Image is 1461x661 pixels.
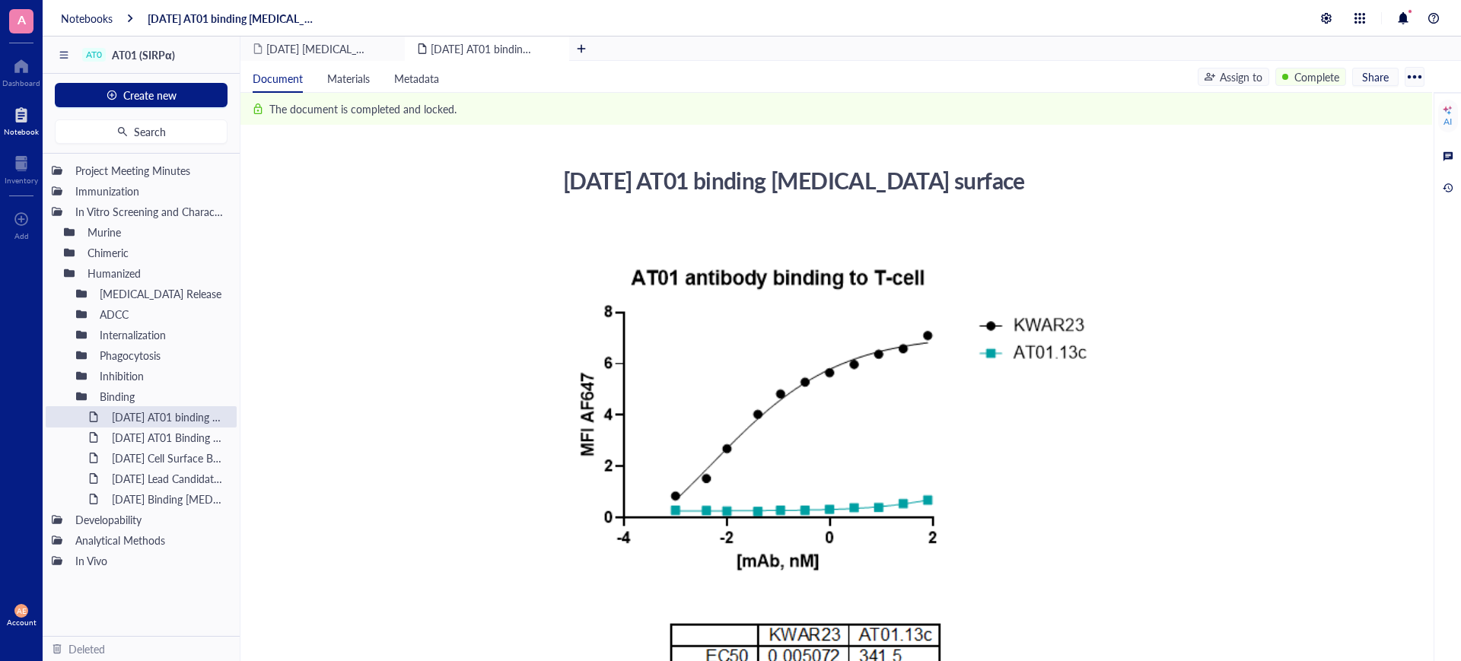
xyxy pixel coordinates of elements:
a: [DATE] AT01 binding [MEDICAL_DATA] surface [148,11,320,25]
div: AT0 [86,49,102,60]
div: Chimeric [81,242,231,263]
div: [DATE] AT01 binding [MEDICAL_DATA] surface [556,161,1098,199]
div: Inventory [5,176,38,185]
div: Deleted [68,640,105,657]
div: Project Meeting Minutes [68,160,231,181]
div: [MEDICAL_DATA] Release [93,283,231,304]
div: Immunization [68,180,231,202]
div: Add [14,231,29,240]
div: [DATE] AT01 binding [MEDICAL_DATA] surface [105,406,231,427]
div: ADCC [93,303,231,325]
div: Murine [81,221,231,243]
div: Assign to [1220,68,1262,85]
button: Search [55,119,228,144]
a: Notebooks [61,11,113,25]
span: A [18,10,26,29]
div: In Vivo [68,550,231,571]
span: AE [17,606,27,615]
span: Document [253,71,303,86]
a: Notebook [4,103,39,136]
span: Share [1362,70,1389,84]
div: AI [1443,116,1452,128]
div: Account [7,618,37,627]
div: Binding [93,386,231,407]
div: [DATE] AT01 Binding [MEDICAL_DATA] surface [105,427,231,448]
span: Metadata [394,71,439,86]
div: The document is completed and locked. [269,100,457,117]
div: Complete [1294,68,1339,85]
span: Materials [327,71,370,86]
button: Create new [55,83,228,107]
div: [DATE] Lead Candidate Binding to SIRPalpha variants [105,468,231,489]
div: Analytical Methods [68,529,231,551]
div: Humanized [81,262,231,284]
a: Inventory [5,151,38,185]
div: [DATE] Binding [MEDICAL_DATA] [105,488,231,510]
div: Phagocytosis [93,345,231,366]
div: Inhibition [93,365,231,386]
span: AT01 (SIRPα) [112,47,175,62]
div: Developability [68,509,231,530]
button: Share [1352,68,1399,86]
a: Dashboard [2,54,40,87]
div: Internalization [93,324,231,345]
div: Dashboard [2,78,40,87]
span: Search [134,126,166,138]
div: In Vitro Screening and Characterization [68,201,231,222]
div: [DATE] Cell Surface Binding AT01-Cyno-SIRPalpha [105,447,231,469]
span: Create new [123,89,177,101]
div: Notebook [4,127,39,136]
